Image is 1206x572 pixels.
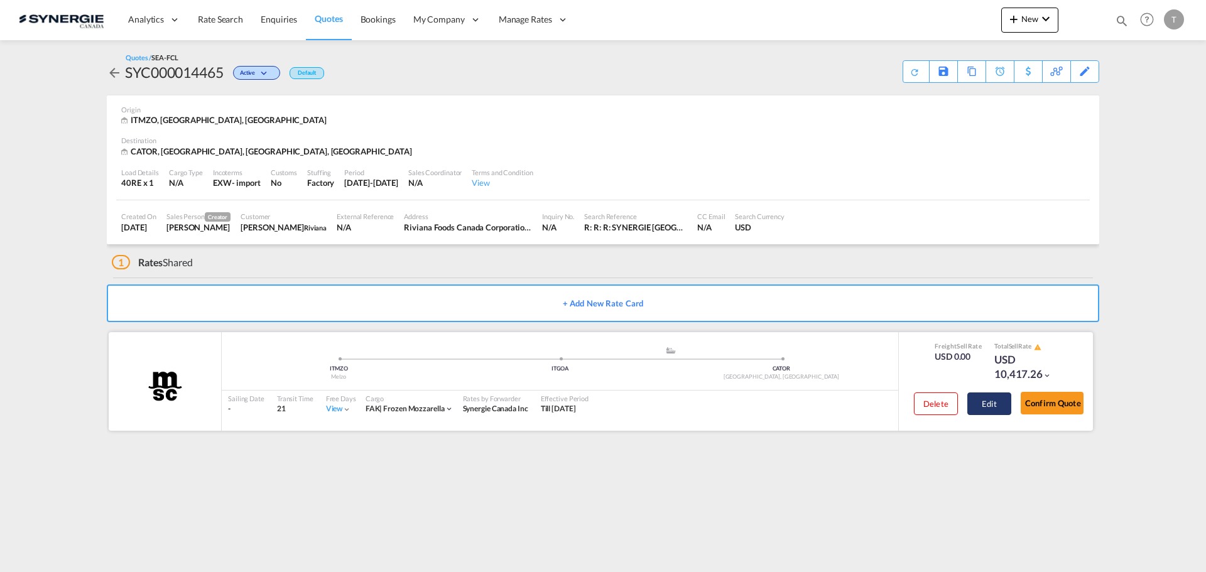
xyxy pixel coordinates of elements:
[379,404,382,413] span: |
[463,404,528,413] span: Synergie Canada Inc
[258,70,273,77] md-icon: icon-chevron-down
[166,222,231,233] div: Karen Mercier
[228,394,264,403] div: Sailing Date
[967,392,1011,415] button: Edit
[131,115,327,125] span: ITMZO, [GEOGRAPHIC_DATA], [GEOGRAPHIC_DATA]
[241,222,327,233] div: Yassine Cherkaoui
[935,342,982,350] div: Freight Rate
[735,212,785,221] div: Search Currency
[1136,9,1164,31] div: Help
[663,347,678,353] md-icon: assets/icons/custom/ship-fill.svg
[213,168,261,177] div: Incoterms
[697,222,725,233] div: N/A
[147,370,183,402] img: MSC
[541,394,589,403] div: Effective Period
[205,212,231,222] span: Creator
[121,177,159,188] div: 40RE x 1
[1009,342,1019,350] span: Sell
[930,61,957,82] div: Save As Template
[366,404,445,414] div: frozen mozzarella
[228,373,449,381] div: Melzo
[1034,343,1041,351] md-icon: icon-alert
[404,212,532,221] div: Address
[232,177,261,188] div: - import
[121,222,156,233] div: 3 Sep 2025
[584,212,687,221] div: Search Reference
[213,177,232,188] div: EXW
[1115,14,1129,28] md-icon: icon-magnify
[366,404,384,413] span: FAK
[910,67,920,77] md-icon: icon-refresh
[472,177,533,188] div: View
[233,66,280,80] div: Change Status Here
[126,53,178,62] div: Quotes /SEA-FCL
[344,168,398,177] div: Period
[107,65,122,80] md-icon: icon-arrow-left
[241,212,327,221] div: Customer
[542,222,574,233] div: N/A
[344,177,398,188] div: 30 Sep 2025
[138,256,163,268] span: Rates
[337,212,394,221] div: External Reference
[277,404,313,414] div: 21
[342,405,351,414] md-icon: icon-chevron-down
[326,404,352,414] div: Viewicon-chevron-down
[463,394,528,403] div: Rates by Forwarder
[121,105,1085,114] div: Origin
[1038,11,1053,26] md-icon: icon-chevron-down
[112,255,130,269] span: 1
[290,67,324,79] div: Default
[499,13,552,26] span: Manage Rates
[1164,9,1184,30] div: T
[1006,11,1021,26] md-icon: icon-plus 400-fg
[107,62,125,82] div: icon-arrow-left
[1033,342,1041,352] button: icon-alert
[463,404,528,414] div: Synergie Canada Inc
[408,177,462,188] div: N/A
[198,14,243,24] span: Rate Search
[112,256,193,269] div: Shared
[1136,9,1158,30] span: Help
[228,404,264,414] div: -
[19,6,104,34] img: 1f56c880d42311ef80fc7dca854c8e59.png
[697,212,725,221] div: CC Email
[361,14,396,24] span: Bookings
[271,168,297,177] div: Customs
[121,212,156,221] div: Created On
[228,365,449,373] div: ITMZO
[671,373,892,381] div: [GEOGRAPHIC_DATA], [GEOGRAPHIC_DATA]
[994,342,1057,352] div: Total Rate
[541,404,576,414] div: Till 30 Sep 2025
[121,114,330,126] div: ITMZO, Melzo, Europe
[449,365,670,373] div: ITGOA
[910,61,923,77] div: Quote PDF is not available at this time
[957,342,967,350] span: Sell
[307,177,334,188] div: Factory Stuffing
[240,69,258,81] span: Active
[125,62,224,82] div: SYC000014465
[121,168,159,177] div: Load Details
[408,168,462,177] div: Sales Coordinator
[1021,392,1084,414] button: Confirm Quote
[1043,371,1051,380] md-icon: icon-chevron-down
[304,224,327,232] span: Riviana
[151,53,178,62] span: SEA-FCL
[224,62,283,82] div: Change Status Here
[1115,14,1129,33] div: icon-magnify
[307,168,334,177] div: Stuffing
[541,404,576,413] span: Till [DATE]
[671,365,892,373] div: CATOR
[1006,14,1053,24] span: New
[337,222,394,233] div: N/A
[277,394,313,403] div: Transit Time
[994,352,1057,382] div: USD 10,417.26
[1001,8,1058,33] button: icon-plus 400-fgNewicon-chevron-down
[935,350,982,363] div: USD 0.00
[413,13,465,26] span: My Company
[166,212,231,222] div: Sales Person
[326,394,356,403] div: Free Days
[366,394,454,403] div: Cargo
[404,222,532,233] div: Riviana Foods Canada Corporation 5125 rue du Trianon, suite 450 Montréal, QC H1M 2S5
[315,13,342,24] span: Quotes
[169,177,203,188] div: N/A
